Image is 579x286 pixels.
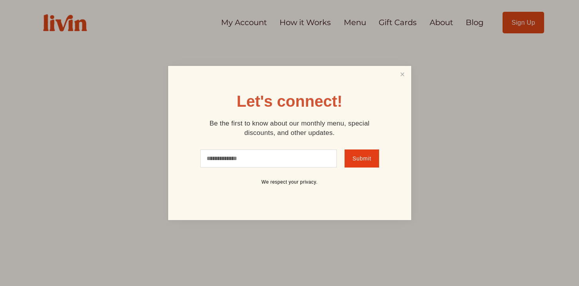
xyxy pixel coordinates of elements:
[345,149,379,168] button: Submit
[237,93,343,109] h1: Let's connect!
[196,119,384,138] p: Be the first to know about our monthly menu, special discounts, and other updates.
[196,179,384,186] p: We respect your privacy.
[395,67,410,82] a: Close
[352,155,371,162] span: Submit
